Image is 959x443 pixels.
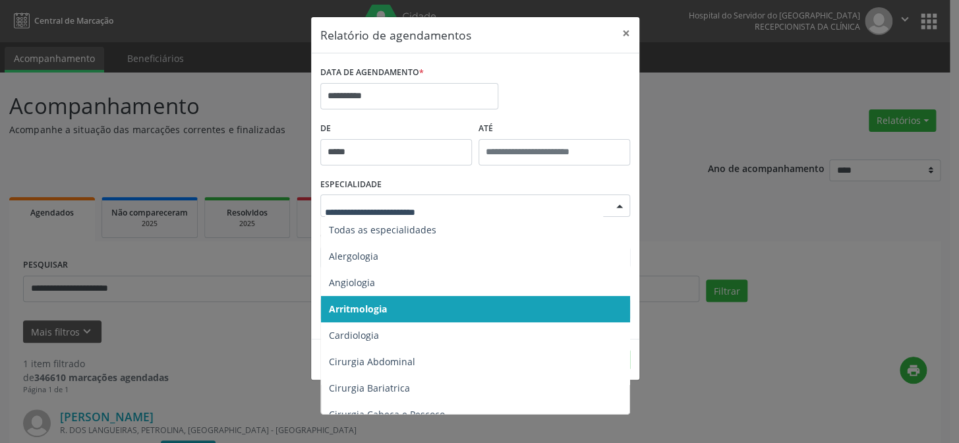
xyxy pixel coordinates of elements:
[329,250,378,262] span: Alergologia
[479,119,630,139] label: ATÉ
[329,223,436,236] span: Todas as especialidades
[329,276,375,289] span: Angiologia
[329,355,415,368] span: Cirurgia Abdominal
[329,382,410,394] span: Cirurgia Bariatrica
[329,329,379,341] span: Cardiologia
[320,175,382,195] label: ESPECIALIDADE
[320,26,471,44] h5: Relatório de agendamentos
[329,408,445,421] span: Cirurgia Cabeça e Pescoço
[613,17,639,49] button: Close
[320,119,472,139] label: De
[329,303,387,315] span: Arritmologia
[320,63,424,83] label: DATA DE AGENDAMENTO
